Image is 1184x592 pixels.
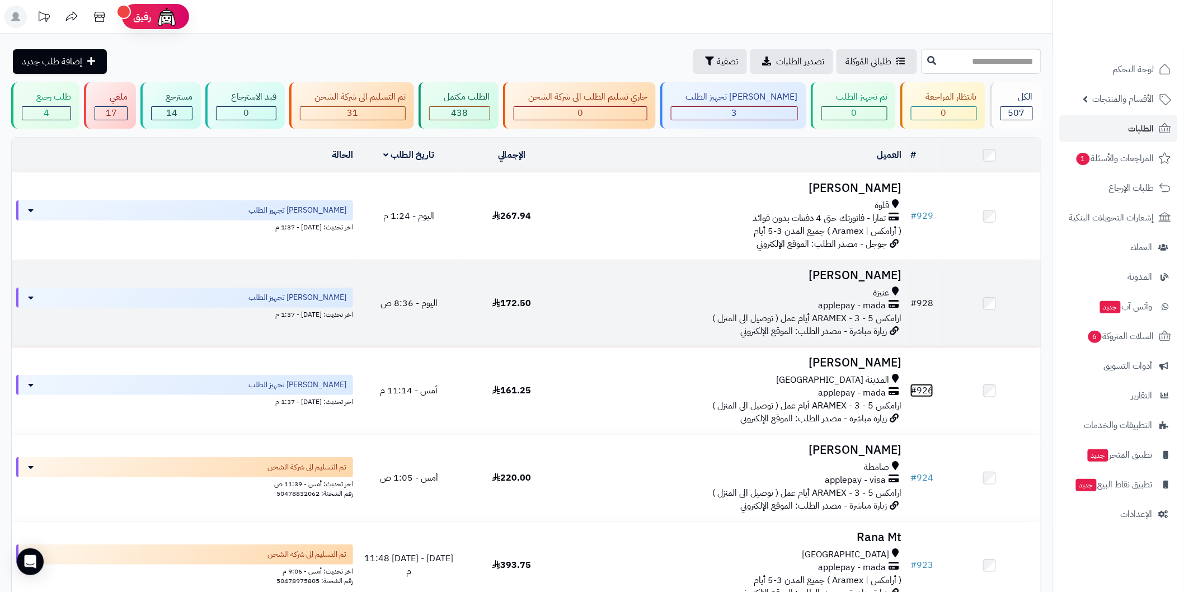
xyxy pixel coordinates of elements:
[1121,506,1153,522] span: الإعدادات
[1060,145,1177,172] a: المراجعات والأسئلة1
[452,106,468,120] span: 438
[248,205,346,216] span: [PERSON_NAME] تجهيز الطلب
[44,106,49,120] span: 4
[95,107,126,120] div: 17
[852,106,857,120] span: 0
[22,107,71,120] div: 4
[492,384,531,397] span: 161.25
[776,374,889,387] span: المدينة [GEOGRAPHIC_DATA]
[498,148,526,162] a: الإجمالي
[383,209,434,223] span: اليوم - 1:24 م
[912,107,976,120] div: 0
[875,199,889,212] span: قلوة
[1008,106,1025,120] span: 507
[248,379,346,391] span: [PERSON_NAME] تجهيز الطلب
[514,91,647,104] div: جاري تسليم الطلب الى شركة الشحن
[1099,299,1153,314] span: وآتس آب
[757,237,887,251] span: جوجل - مصدر الطلب: الموقع الإلكتروني
[300,91,406,104] div: تم التسليم الى شركة الشحن
[217,107,275,120] div: 0
[818,299,886,312] span: applepay - mada
[818,561,886,574] span: applepay - mada
[267,549,346,560] span: تم التسليم الى شركة الشحن
[802,548,889,561] span: [GEOGRAPHIC_DATA]
[754,574,901,587] span: ( أرامكس | Aramex ) جميع المدن 3-5 أيام
[1060,412,1177,439] a: التطبيقات والخدمات
[380,297,438,310] span: اليوم - 8:36 ص
[13,49,107,74] a: إضافة طلب جديد
[910,297,917,310] span: #
[1075,477,1153,492] span: تطبيق نقاط البيع
[910,471,933,485] a: #924
[1060,293,1177,320] a: وآتس آبجديد
[818,387,886,400] span: applepay - mada
[877,148,901,162] a: العميل
[1131,239,1153,255] span: العملاء
[95,91,127,104] div: ملغي
[1060,471,1177,498] a: تطبيق نقاط البيعجديد
[1128,269,1153,285] span: المدونة
[1060,234,1177,261] a: العملاء
[941,106,947,120] span: 0
[776,55,824,68] span: تصدير الطلبات
[152,107,192,120] div: 14
[9,82,82,129] a: طلب رجيع 4
[1093,91,1154,107] span: الأقسام والمنتجات
[276,488,353,499] span: رقم الشحنة: 50478832062
[568,356,901,369] h3: [PERSON_NAME]
[1113,62,1154,77] span: لوحة التحكم
[1060,204,1177,231] a: إشعارات التحويلات البنكية
[740,325,887,338] span: زيارة مباشرة - مصدر الطلب: الموقع الإلكتروني
[514,107,647,120] div: 0
[910,558,917,572] span: #
[717,55,738,68] span: تصفية
[380,471,438,485] span: أمس - 1:05 ص
[740,499,887,513] span: زيارة مباشرة - مصدر الطلب: الموقع الإلكتروني
[1088,449,1108,462] span: جديد
[821,91,887,104] div: تم تجهيز الطلب
[1088,331,1102,343] span: 6
[754,224,901,238] span: ( أرامكس | Aramex ) جميع المدن 3-5 أيام
[1060,115,1177,142] a: الطلبات
[151,91,192,104] div: مسترجع
[1131,388,1153,403] span: التقارير
[30,6,58,31] a: تحديثات المنصة
[1087,328,1154,344] span: السلات المتروكة
[300,107,405,120] div: 31
[740,412,887,425] span: زيارة مباشرة - مصدر الطلب: الموقع الإلكتروني
[16,477,353,489] div: اخر تحديث: أمس - 11:39 ص
[416,82,500,129] a: الطلب مكتمل 438
[429,91,490,104] div: الطلب مكتمل
[864,461,889,474] span: صامطة
[248,292,346,303] span: [PERSON_NAME] تجهيز الطلب
[203,82,286,129] a: قيد الاسترجاع 0
[1109,180,1154,196] span: طلبات الإرجاع
[712,312,901,325] span: ارامكس ARAMEX - 3 - 5 أيام عمل ( توصيل الى المنزل )
[347,106,359,120] span: 31
[1100,301,1121,313] span: جديد
[1060,264,1177,290] a: المدونة
[156,6,178,28] img: ai-face.png
[16,565,353,576] div: اخر تحديث: أمس - 9:06 م
[492,209,531,223] span: 267.94
[1129,121,1154,137] span: الطلبات
[910,209,933,223] a: #929
[568,444,901,457] h3: [PERSON_NAME]
[332,148,353,162] a: الحالة
[753,212,886,225] span: تمارا - فاتورتك حتى 4 دفعات بدون فوائد
[492,297,531,310] span: 172.50
[822,107,887,120] div: 0
[501,82,658,129] a: جاري تسليم الطلب الى شركة الشحن 0
[577,106,583,120] span: 0
[671,91,797,104] div: [PERSON_NAME] تجهيز الطلب
[910,297,933,310] a: #928
[1060,382,1177,409] a: التقارير
[712,399,901,412] span: ارامكس ARAMEX - 3 - 5 أيام عمل ( توصيل الى المنزل )
[911,91,976,104] div: بانتظار المراجعة
[1087,447,1153,463] span: تطبيق المتجر
[1075,151,1154,166] span: المراجعات والأسئلة
[568,531,901,544] h3: Rana Mt
[837,49,917,74] a: طلباتي المُوكلة
[658,82,808,129] a: [PERSON_NAME] تجهيز الطلب 3
[492,471,531,485] span: 220.00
